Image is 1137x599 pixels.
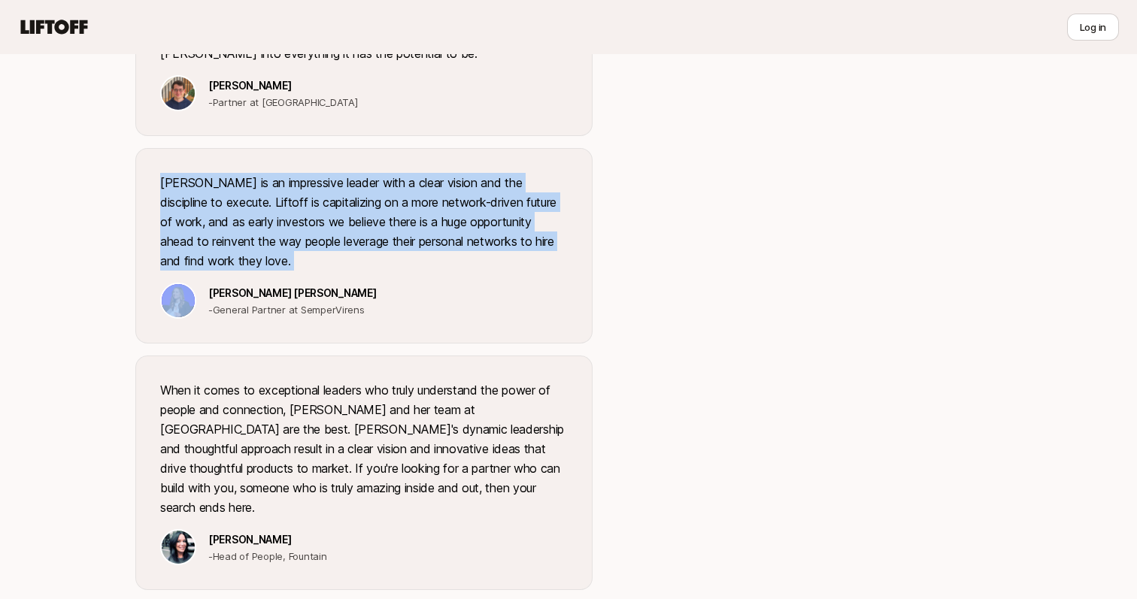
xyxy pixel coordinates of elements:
[160,75,568,111] a: [PERSON_NAME]-Partner at [GEOGRAPHIC_DATA]
[160,283,568,319] a: [PERSON_NAME] [PERSON_NAME]-General Partner at SemperVirens
[1067,14,1119,41] button: Log in
[160,173,568,271] p: [PERSON_NAME] is an impressive leader with a clear vision and the discipline to execute. Liftoff ...
[160,380,568,517] p: When it comes to exceptional leaders who truly understand the power of people and connection, [PE...
[208,549,327,564] p: - Head of People, Fountain
[160,529,568,565] a: [PERSON_NAME]-Head of People, Fountain
[208,531,327,549] p: [PERSON_NAME]
[208,95,357,110] p: - Partner at [GEOGRAPHIC_DATA]
[162,531,195,564] img: hope_weatherford.jpeg
[162,77,195,110] img: will_berkowitz.jpeg
[208,284,376,302] p: [PERSON_NAME] [PERSON_NAME]
[162,284,195,317] img: allison_baum_gates.jpeg
[208,302,376,317] p: - General Partner at SemperVirens
[208,77,357,95] p: [PERSON_NAME]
